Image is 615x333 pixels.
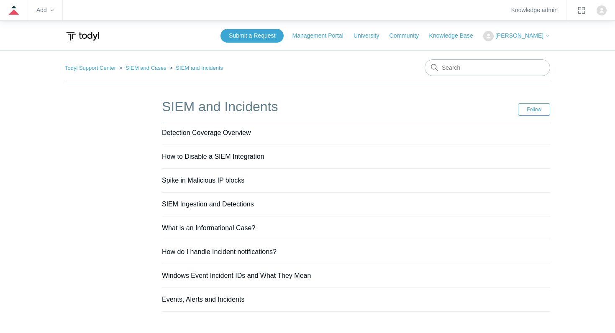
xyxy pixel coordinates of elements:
[518,103,550,116] button: Follow Section
[65,65,116,71] a: Todyl Support Center
[354,31,387,40] a: University
[168,65,223,71] li: SIEM and Incidents
[483,31,550,41] button: [PERSON_NAME]
[292,31,352,40] a: Management Portal
[118,65,168,71] li: SIEM and Cases
[162,177,244,184] a: Spike in Malicious IP blocks
[162,153,264,160] a: How to Disable a SIEM Integration
[162,272,311,279] a: Windows Event Incident IDs and What They Mean
[429,31,482,40] a: Knowledge Base
[126,65,167,71] a: SIEM and Cases
[162,201,254,208] a: SIEM Ingestion and Detections
[162,248,277,255] a: How do I handle Incident notifications?
[597,5,607,15] img: user avatar
[162,129,251,136] a: Detection Coverage Overview
[389,31,428,40] a: Community
[162,296,244,303] a: Events, Alerts and Incidents
[36,8,54,13] zd-hc-trigger: Add
[220,29,284,43] a: Submit a Request
[162,224,255,231] a: What is an Informational Case?
[597,5,607,15] zd-hc-trigger: Click your profile icon to open the profile menu
[162,97,518,117] h1: SIEM and Incidents
[425,59,550,76] input: Search
[495,32,543,39] span: [PERSON_NAME]
[511,8,558,13] a: Knowledge admin
[65,65,118,71] li: Todyl Support Center
[65,28,100,44] img: Todyl Support Center Help Center home page
[176,65,223,71] a: SIEM and Incidents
